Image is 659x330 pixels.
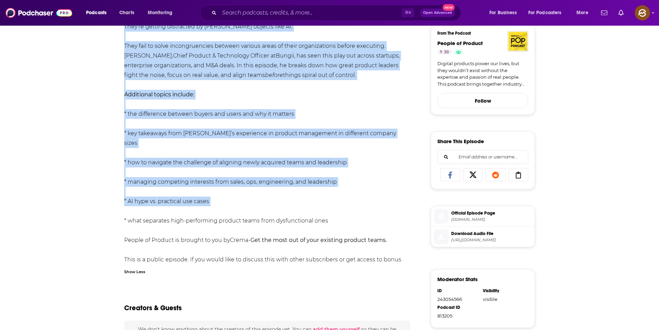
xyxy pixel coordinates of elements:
input: Search podcasts, credits, & more... [219,7,402,18]
img: User Profile [635,5,650,20]
a: People of Product [437,40,483,46]
span: Download Audio File [451,231,532,237]
button: Open AdvancedNew [420,9,455,17]
div: ID [437,288,478,294]
button: Follow [437,93,528,108]
div: Search followers [437,150,528,164]
button: open menu [81,7,115,18]
span: For Business [489,8,517,18]
div: 243054566 [437,296,478,302]
button: open menu [572,7,597,18]
span: For Podcasters [528,8,562,18]
a: Show notifications dropdown [616,7,626,19]
span: Open Advanced [423,11,452,15]
span: ⌘ K [402,8,414,17]
div: Search podcasts, credits, & more... [207,5,468,21]
strong: Additional topics include: [124,91,194,98]
span: Official Episode Page [451,210,532,216]
img: Podchaser - Follow, Share and Rate Podcasts [6,6,72,19]
div: Podcast ID [437,305,478,310]
a: Charts [115,7,138,18]
button: Show profile menu [635,5,650,20]
a: Share on X/Twitter [463,168,483,181]
span: Charts [119,8,134,18]
a: Copy Link [508,168,529,181]
a: 30 [437,49,452,55]
input: Email address or username... [443,150,522,164]
a: Share on Reddit [486,168,506,181]
a: [PERSON_NAME], [124,52,173,59]
button: open menu [143,7,181,18]
a: Show notifications dropdown [598,7,610,19]
h3: From The Podcast [437,31,523,36]
div: visible [483,296,524,302]
span: More [576,8,588,18]
a: Crema [230,237,248,243]
h3: Moderator Stats [437,276,478,283]
h2: Creators & Guests [124,304,182,312]
div: 813205 [437,313,478,319]
span: Logged in as hey85204 [635,5,650,20]
button: open menu [524,7,572,18]
strong: Get the most out of your existing product teams. [250,237,387,243]
em: before [265,72,283,78]
span: New [443,4,455,11]
button: open menu [485,7,525,18]
span: peopleofproduct.us [451,217,532,222]
span: https://api.substack.com/feed/podcast/158539742/e24752fca61c066219396e3c70285ace.mp3 [451,237,532,243]
h3: Share This Episode [437,138,484,145]
a: Share on Facebook [440,168,460,181]
a: Official Episode Page[DOMAIN_NAME] [434,209,532,224]
span: 30 [444,49,449,56]
div: Visibility [483,288,524,294]
a: Download Audio File[URL][DOMAIN_NAME] [434,229,532,244]
img: People of Product [507,31,528,52]
span: Podcasts [86,8,106,18]
span: Monitoring [148,8,172,18]
a: Digital products power our lives, but they wouldn’t exist without the expertise and passion of re... [437,60,528,87]
a: Bungii [276,52,294,59]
